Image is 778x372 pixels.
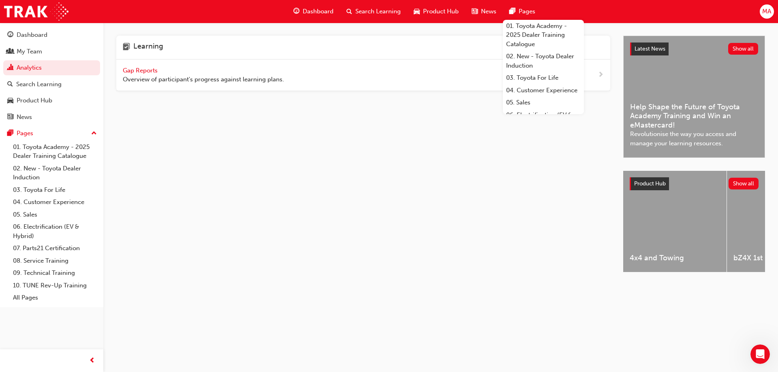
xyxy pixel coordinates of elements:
[760,4,774,19] button: MA
[509,6,515,17] span: pages-icon
[10,267,100,279] a: 09. Technical Training
[10,141,100,162] a: 01. Toyota Academy - 2025 Dealer Training Catalogue
[7,114,13,121] span: news-icon
[133,42,163,53] h4: Learning
[750,344,770,364] iframe: Intercom live chat
[340,3,407,20] a: search-iconSearch Learning
[293,6,299,17] span: guage-icon
[10,221,100,242] a: 06. Electrification (EV & Hybrid)
[10,162,100,184] a: 02. New - Toyota Dealer Induction
[414,6,420,17] span: car-icon
[123,67,159,74] span: Gap Reports
[762,7,771,16] span: MA
[7,130,13,137] span: pages-icon
[598,70,604,80] span: next-icon
[4,2,68,21] img: Trak
[465,3,503,20] a: news-iconNews
[7,97,13,104] span: car-icon
[3,77,100,92] a: Search Learning
[407,3,465,20] a: car-iconProduct Hub
[303,7,333,16] span: Dashboard
[7,48,13,55] span: people-icon
[91,128,97,139] span: up-icon
[630,102,758,130] span: Help Shape the Future of Toyota Academy Training and Win an eMastercard!
[3,126,100,141] button: Pages
[503,84,584,97] a: 04. Customer Experience
[503,50,584,72] a: 02. New - Toyota Dealer Induction
[503,72,584,84] a: 03. Toyota For Life
[503,3,542,20] a: pages-iconPages
[7,81,13,88] span: search-icon
[287,3,340,20] a: guage-iconDashboard
[623,36,765,158] a: Latest NewsShow allHelp Shape the Future of Toyota Academy Training and Win an eMastercard!Revolu...
[503,96,584,109] a: 05. Sales
[472,6,478,17] span: news-icon
[503,20,584,51] a: 01. Toyota Academy - 2025 Dealer Training Catalogue
[10,184,100,196] a: 03. Toyota For Life
[116,60,610,91] a: Gap Reports Overview of participant's progress against learning plans.next-icon
[3,110,100,125] a: News
[630,253,720,263] span: 4x4 and Towing
[89,356,95,366] span: prev-icon
[634,180,666,187] span: Product Hub
[728,43,759,55] button: Show all
[3,44,100,59] a: My Team
[3,26,100,126] button: DashboardMy TeamAnalyticsSearch LearningProduct HubNews
[623,171,727,272] a: 4x4 and Towing
[3,60,100,75] a: Analytics
[503,109,584,130] a: 06. Electrification (EV & Hybrid)
[729,178,759,189] button: Show all
[123,42,130,53] span: learning-icon
[10,255,100,267] a: 08. Service Training
[17,96,52,105] div: Product Hub
[3,93,100,108] a: Product Hub
[481,7,496,16] span: News
[17,129,33,138] div: Pages
[16,80,62,89] div: Search Learning
[10,291,100,304] a: All Pages
[17,30,47,40] div: Dashboard
[123,75,284,84] span: Overview of participant's progress against learning plans.
[519,7,535,16] span: Pages
[635,45,665,52] span: Latest News
[423,7,459,16] span: Product Hub
[630,177,759,190] a: Product HubShow all
[355,7,401,16] span: Search Learning
[630,43,758,55] a: Latest NewsShow all
[10,279,100,292] a: 10. TUNE Rev-Up Training
[17,47,42,56] div: My Team
[17,113,32,122] div: News
[7,32,13,39] span: guage-icon
[346,6,352,17] span: search-icon
[3,28,100,43] a: Dashboard
[10,196,100,208] a: 04. Customer Experience
[7,64,13,72] span: chart-icon
[630,130,758,148] span: Revolutionise the way you access and manage your learning resources.
[10,208,100,221] a: 05. Sales
[10,242,100,255] a: 07. Parts21 Certification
